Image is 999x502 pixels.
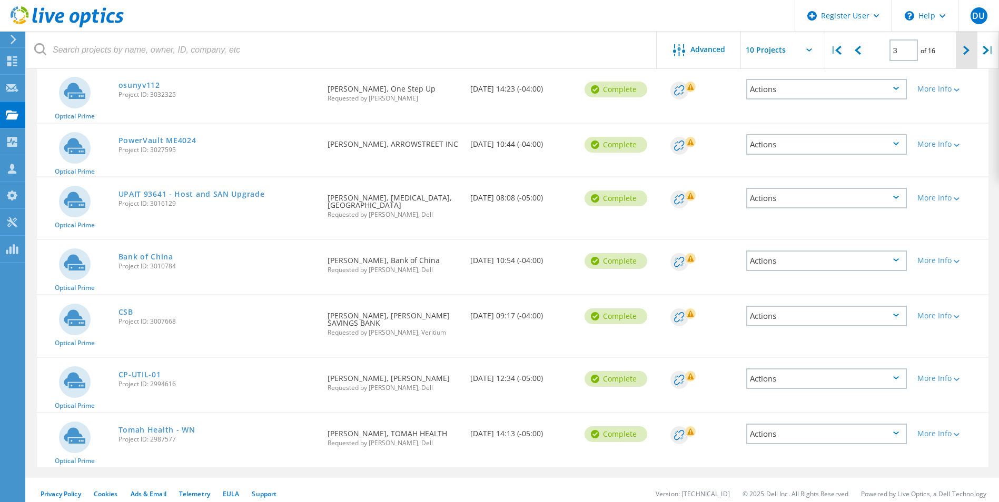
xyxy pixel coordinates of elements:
[55,403,95,409] span: Optical Prime
[585,253,647,269] div: Complete
[917,257,983,264] div: More Info
[746,250,907,271] div: Actions
[118,82,160,89] a: osunyv112
[585,82,647,97] div: Complete
[118,371,161,378] a: CP-UTIL-01
[690,46,725,53] span: Advanced
[746,134,907,155] div: Actions
[55,458,95,464] span: Optical Prime
[465,177,579,212] div: [DATE] 08:08 (-05:00)
[328,329,460,336] span: Requested by [PERSON_NAME], Veritium
[118,253,173,260] a: Bank of China
[917,430,983,437] div: More Info
[465,68,579,103] div: [DATE] 14:23 (-04:00)
[252,489,276,498] a: Support
[917,194,983,202] div: More Info
[328,267,460,273] span: Requested by [PERSON_NAME], Dell
[322,240,465,284] div: [PERSON_NAME], Bank of China
[746,188,907,208] div: Actions
[179,489,210,498] a: Telemetry
[118,263,318,269] span: Project ID: 3010784
[55,113,95,119] span: Optical Prime
[585,426,647,442] div: Complete
[465,240,579,275] div: [DATE] 10:54 (-04:00)
[465,358,579,393] div: [DATE] 12:34 (-05:00)
[11,22,124,29] a: Live Optics Dashboard
[917,85,983,93] div: More Info
[917,140,983,148] div: More Info
[328,440,460,446] span: Requested by [PERSON_NAME], Dell
[905,11,914,21] svg: \n
[26,32,657,68] input: Search projects by name, owner, ID, company, etc
[118,308,133,316] a: CSB
[118,318,318,325] span: Project ID: 3007668
[55,168,95,175] span: Optical Prime
[118,200,318,207] span: Project ID: 3016129
[41,489,81,498] a: Privacy Policy
[743,489,848,498] li: © 2025 Dell Inc. All Rights Reserved
[118,436,318,443] span: Project ID: 2987577
[118,381,318,387] span: Project ID: 2994616
[55,222,95,228] span: Optical Prime
[118,92,318,98] span: Project ID: 3032325
[917,375,983,382] div: More Info
[118,147,318,153] span: Project ID: 3027595
[465,295,579,330] div: [DATE] 09:17 (-04:00)
[322,124,465,158] div: [PERSON_NAME], ARROWSTREET INC
[94,489,118,498] a: Cookies
[921,46,935,55] span: of 16
[322,68,465,112] div: [PERSON_NAME], One Step Up
[465,413,579,448] div: [DATE] 14:13 (-05:00)
[746,306,907,326] div: Actions
[118,190,265,198] a: UPAIT 93641 - Host and SAN Upgrade
[328,385,460,391] span: Requested by [PERSON_NAME], Dell
[585,371,647,387] div: Complete
[322,358,465,401] div: [PERSON_NAME], [PERSON_NAME]
[322,413,465,457] div: [PERSON_NAME], TOMAH HEALTH
[977,32,999,69] div: |
[861,489,986,498] li: Powered by Live Optics, a Dell Technology
[322,295,465,346] div: [PERSON_NAME], [PERSON_NAME] SAVINGS BANK
[118,426,195,434] a: Tomah Health - WN
[118,137,196,144] a: PowerVault ME4024
[585,137,647,153] div: Complete
[465,124,579,158] div: [DATE] 10:44 (-04:00)
[55,285,95,291] span: Optical Prime
[322,177,465,228] div: [PERSON_NAME], [MEDICAL_DATA], [GEOGRAPHIC_DATA]
[656,489,730,498] li: Version: [TECHNICAL_ID]
[55,340,95,346] span: Optical Prime
[746,79,907,99] div: Actions
[328,212,460,218] span: Requested by [PERSON_NAME], Dell
[825,32,847,69] div: |
[746,368,907,389] div: Actions
[917,312,983,319] div: More Info
[585,190,647,206] div: Complete
[585,308,647,324] div: Complete
[131,489,166,498] a: Ads & Email
[223,489,239,498] a: EULA
[328,95,460,102] span: Requested by [PERSON_NAME]
[972,12,985,20] span: DU
[746,424,907,444] div: Actions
